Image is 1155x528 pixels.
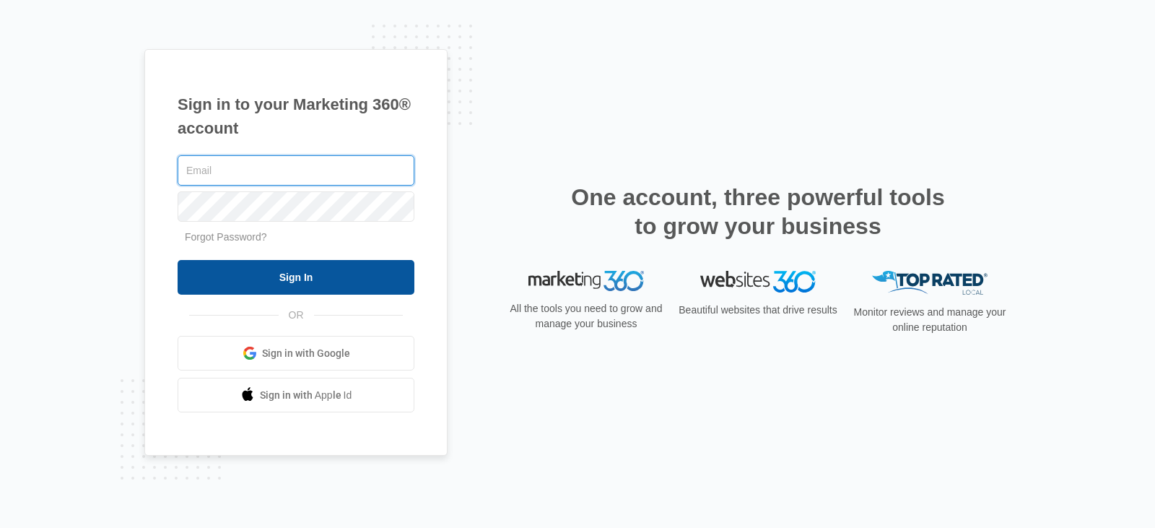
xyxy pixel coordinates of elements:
input: Email [178,155,414,186]
p: Beautiful websites that drive results [677,303,839,318]
span: OR [279,308,314,323]
img: Marketing 360 [528,271,644,291]
span: Sign in with Google [262,346,350,361]
p: Monitor reviews and manage your online reputation [849,305,1011,335]
img: Top Rated Local [872,271,988,295]
h1: Sign in to your Marketing 360® account [178,92,414,140]
img: Websites 360 [700,271,816,292]
h2: One account, three powerful tools to grow your business [567,183,949,241]
span: Sign in with Apple Id [260,388,352,403]
input: Sign In [178,260,414,295]
p: All the tools you need to grow and manage your business [505,301,667,332]
a: Sign in with Apple Id [178,378,414,412]
a: Forgot Password? [185,231,267,243]
a: Sign in with Google [178,336,414,371]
